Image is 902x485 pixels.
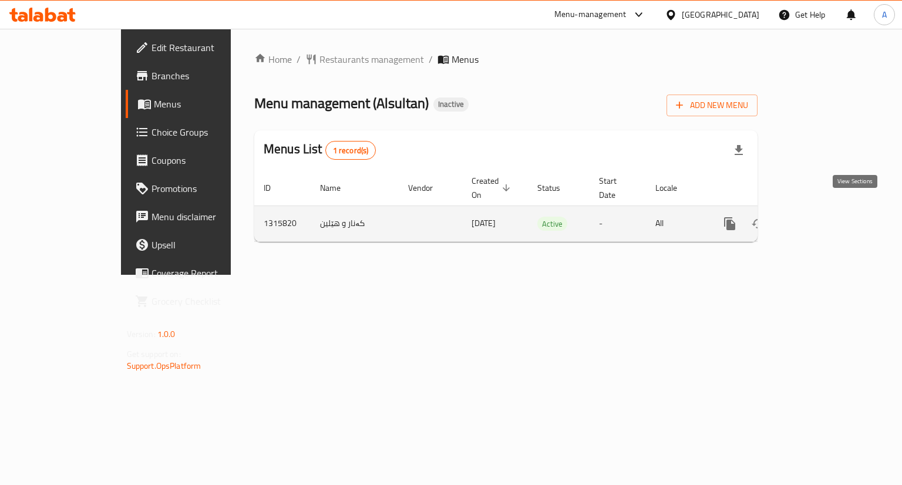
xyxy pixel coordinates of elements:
span: Inactive [433,99,469,109]
div: Menu-management [554,8,627,22]
table: enhanced table [254,170,838,242]
span: Get support on: [127,346,181,362]
span: Edit Restaurant [152,41,262,55]
span: Branches [152,69,262,83]
th: Actions [706,170,838,206]
span: Menus [154,97,262,111]
span: Restaurants management [319,52,424,66]
span: Created On [472,174,514,202]
span: Add New Menu [676,98,748,113]
span: Version: [127,326,156,342]
div: Export file [725,136,753,164]
span: 1.0.0 [157,326,176,342]
span: Menus [452,52,479,66]
span: Promotions [152,181,262,196]
div: Total records count [325,141,376,160]
a: Menus [126,90,272,118]
span: Locale [655,181,692,195]
a: Coupons [126,146,272,174]
span: Vendor [408,181,448,195]
span: Status [537,181,575,195]
span: ID [264,181,286,195]
a: Grocery Checklist [126,287,272,315]
li: / [297,52,301,66]
a: Promotions [126,174,272,203]
span: Coupons [152,153,262,167]
span: Grocery Checklist [152,294,262,308]
a: Home [254,52,292,66]
a: Edit Restaurant [126,33,272,62]
div: Inactive [433,97,469,112]
td: All [646,206,706,241]
td: کەنار و هێلین [311,206,399,241]
span: 1 record(s) [326,145,376,156]
div: [GEOGRAPHIC_DATA] [682,8,759,21]
a: Coverage Report [126,259,272,287]
a: Support.OpsPlatform [127,358,201,373]
a: Choice Groups [126,118,272,146]
a: Branches [126,62,272,90]
span: Start Date [599,174,632,202]
span: A [882,8,887,21]
button: more [716,210,744,238]
td: 1315820 [254,206,311,241]
li: / [429,52,433,66]
span: Active [537,217,567,231]
span: Menu management ( Alsultan ) [254,90,429,116]
a: Restaurants management [305,52,424,66]
span: [DATE] [472,215,496,231]
button: Add New Menu [667,95,758,116]
span: Coverage Report [152,266,262,280]
span: Choice Groups [152,125,262,139]
span: Name [320,181,356,195]
td: - [590,206,646,241]
a: Menu disclaimer [126,203,272,231]
a: Upsell [126,231,272,259]
nav: breadcrumb [254,52,758,66]
h2: Menus List [264,140,376,160]
span: Upsell [152,238,262,252]
span: Menu disclaimer [152,210,262,224]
